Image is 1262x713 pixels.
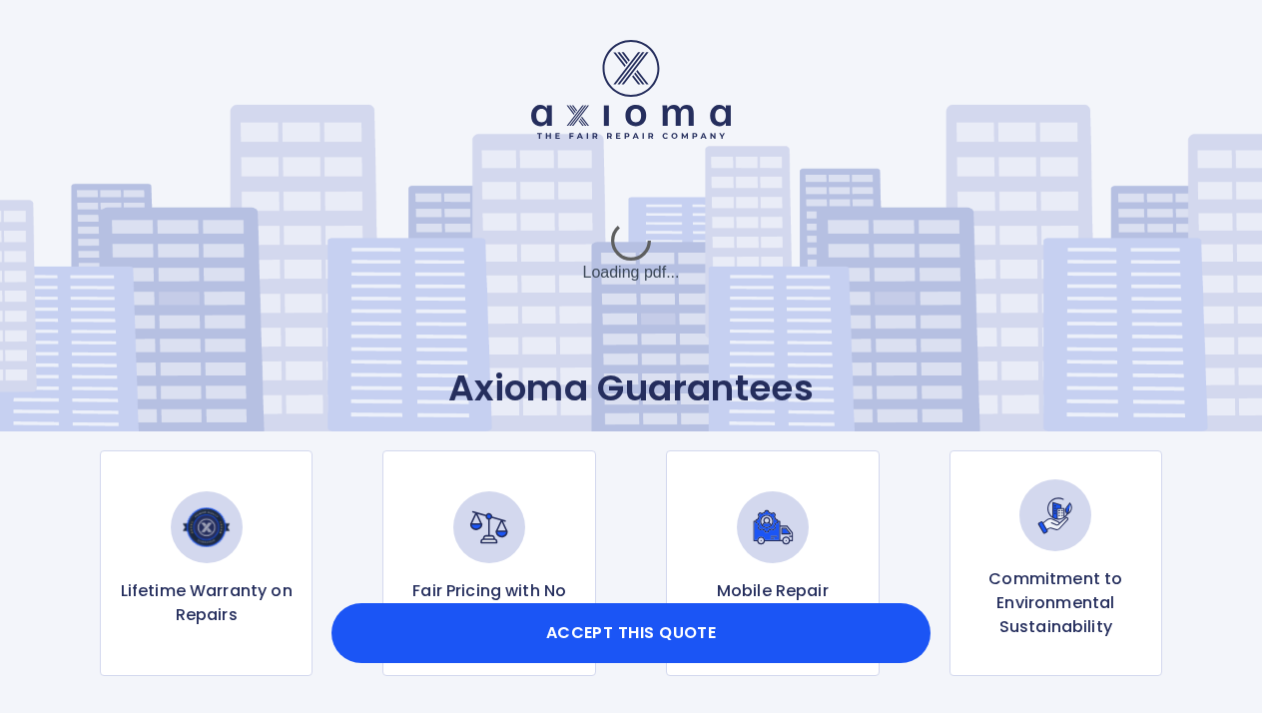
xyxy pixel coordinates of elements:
img: Fair Pricing with No Hidden Fees [453,491,525,563]
p: Lifetime Warranty on Repairs [117,579,297,627]
p: Axioma Guarantees [24,366,1238,410]
img: Mobile Repair Services [737,491,809,563]
img: Logo [531,40,731,139]
img: Commitment to Environmental Sustainability [1019,479,1091,551]
p: Commitment to Environmental Sustainability [966,567,1146,639]
button: Accept this Quote [331,603,931,663]
p: Fair Pricing with No Hidden Fees [399,579,579,627]
div: Loading pdf... [481,203,781,303]
img: Lifetime Warranty on Repairs [171,491,243,563]
p: Mobile Repair Services [683,579,863,627]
